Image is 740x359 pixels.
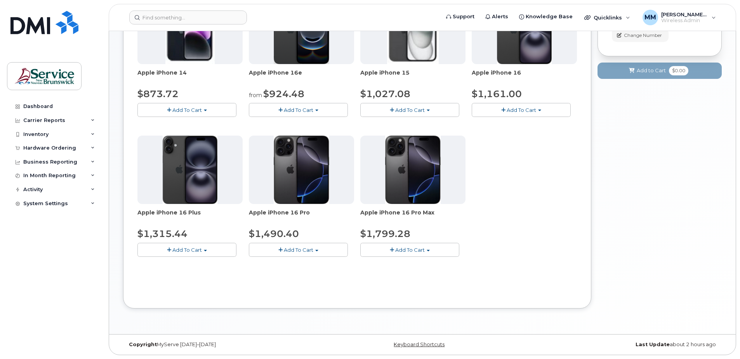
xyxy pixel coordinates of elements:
span: $1,027.08 [360,88,410,99]
button: Add to Cart $0.00 [598,63,722,78]
span: Add To Cart [284,247,313,253]
div: Apple iPhone 15 [360,69,466,84]
span: $0.00 [669,66,688,75]
span: Quicklinks [594,14,622,21]
span: [PERSON_NAME] (ASD-E) [661,11,708,17]
span: Change Number [624,32,662,39]
span: $1,315.44 [137,228,188,239]
button: Add To Cart [249,103,348,117]
img: iphone_16_pro.png [385,136,440,204]
strong: Copyright [129,342,157,347]
button: Add To Cart [360,103,459,117]
span: Wireless Admin [661,17,708,24]
span: Add To Cart [172,247,202,253]
span: MM [644,13,656,22]
small: from [249,92,262,99]
div: Apple iPhone 16 [472,69,577,84]
span: $1,490.40 [249,228,299,239]
button: Add To Cart [360,243,459,256]
span: $873.72 [137,88,179,99]
div: McEachern, Melissa (ASD-E) [637,10,721,25]
button: Add To Cart [137,243,236,256]
button: Add To Cart [249,243,348,256]
div: Apple iPhone 16e [249,69,354,84]
span: Add to Cart [637,67,666,74]
span: Knowledge Base [526,13,573,21]
a: Keyboard Shortcuts [394,342,445,347]
div: Apple iPhone 16 Pro Max [360,209,466,224]
a: Alerts [480,9,514,24]
a: Knowledge Base [514,9,578,24]
button: Change Number [612,28,669,42]
span: Add To Cart [172,107,202,113]
div: Apple iPhone 14 [137,69,243,84]
span: $1,161.00 [472,88,522,99]
div: Quicklinks [579,10,636,25]
span: Support [453,13,474,21]
span: $1,799.28 [360,228,410,239]
span: Add To Cart [284,107,313,113]
input: Find something... [129,10,247,24]
span: Add To Cart [507,107,536,113]
span: Add To Cart [395,107,425,113]
strong: Last Update [636,342,670,347]
div: Apple iPhone 16 Plus [137,209,243,224]
div: Apple iPhone 16 Pro [249,209,354,224]
span: Add To Cart [395,247,425,253]
a: Support [441,9,480,24]
button: Add To Cart [137,103,236,117]
span: $924.48 [263,88,304,99]
span: Alerts [492,13,508,21]
img: iphone_16_pro.png [274,136,329,204]
div: MyServe [DATE]–[DATE] [123,342,323,348]
div: about 2 hours ago [522,342,722,348]
button: Add To Cart [472,103,571,117]
img: iphone_16_plus.png [163,136,217,204]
